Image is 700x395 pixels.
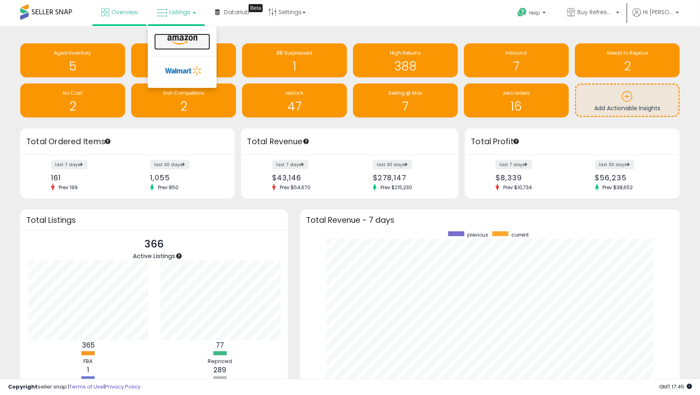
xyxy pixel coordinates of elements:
[8,383,140,391] div: seller snap | |
[216,340,224,350] b: 77
[595,173,666,182] div: $56,235
[154,184,183,191] span: Prev: 850
[169,8,190,16] span: Listings
[249,4,263,12] div: Tooltip anchor
[131,43,236,77] a: BB Price Below Min 0
[224,8,249,16] span: DataHub
[276,184,315,191] span: Prev: $54,670
[26,136,229,147] h3: Total Ordered Items
[24,100,121,113] h1: 2
[8,383,38,391] strong: Copyright
[163,90,204,96] span: Non Competitive
[373,173,445,182] div: $278,147
[506,49,527,56] span: Inbound
[499,184,536,191] span: Prev: $10,734
[54,49,91,56] span: Aged Inventory
[575,43,680,77] a: Needs to Reprice 2
[357,100,454,113] h1: 7
[277,49,312,56] span: BB Surpressed
[272,173,344,182] div: $43,146
[247,136,453,147] h3: Total Revenue
[131,83,236,117] a: Non Competitive 2
[595,160,634,169] label: last 30 days
[285,90,303,96] span: restock
[577,8,614,16] span: Buy Refreshed CA
[388,90,422,96] span: Selling @ Max
[104,138,111,145] div: Tooltip anchor
[464,83,569,117] a: zero orders 16
[133,252,175,260] span: Active Listings
[135,100,232,113] h1: 2
[357,60,454,73] h1: 388
[517,7,527,17] i: Get Help
[272,160,309,169] label: last 7 days
[246,60,343,73] h1: 1
[150,160,189,169] label: last 30 days
[175,252,183,260] div: Tooltip anchor
[24,60,121,73] h1: 5
[150,173,221,182] div: 1,055
[594,104,660,112] span: Add Actionable Insights
[20,43,125,77] a: Aged Inventory 5
[377,184,416,191] span: Prev: $215,230
[643,8,673,16] span: Hi [PERSON_NAME]
[196,358,244,365] div: Repriced
[69,383,104,391] a: Terms of Use
[529,9,540,16] span: Help
[26,217,282,223] h3: Total Listings
[467,231,488,238] span: previous
[82,340,95,350] b: 365
[390,49,421,56] span: High Returns
[503,90,530,96] span: zero orders
[579,60,676,73] h1: 2
[659,383,692,391] span: 2025-08-15 17:45 GMT
[51,173,121,182] div: 161
[242,43,347,77] a: BB Surpressed 1
[607,49,648,56] span: Needs to Reprice
[64,358,113,365] div: FBA
[111,8,138,16] span: Overview
[133,237,175,252] p: 366
[511,1,554,26] a: Help
[87,365,89,375] b: 1
[306,217,674,223] h3: Total Revenue - 7 days
[63,90,82,96] span: No Cost
[135,60,232,73] h1: 0
[599,184,637,191] span: Prev: $38,652
[632,8,679,26] a: Hi [PERSON_NAME]
[20,83,125,117] a: No Cost 2
[105,383,140,391] a: Privacy Policy
[373,160,412,169] label: last 30 days
[496,160,532,169] label: last 7 days
[302,138,310,145] div: Tooltip anchor
[246,100,343,113] h1: 47
[51,160,87,169] label: last 7 days
[353,83,458,117] a: Selling @ Max 7
[576,85,679,116] a: Add Actionable Insights
[496,173,566,182] div: $8,339
[511,231,529,238] span: current
[471,136,673,147] h3: Total Profit
[353,43,458,77] a: High Returns 388
[468,100,565,113] h1: 16
[468,60,565,73] h1: 7
[513,138,520,145] div: Tooltip anchor
[242,83,347,117] a: restock 47
[213,365,226,375] b: 289
[464,43,569,77] a: Inbound 7
[55,184,82,191] span: Prev: 199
